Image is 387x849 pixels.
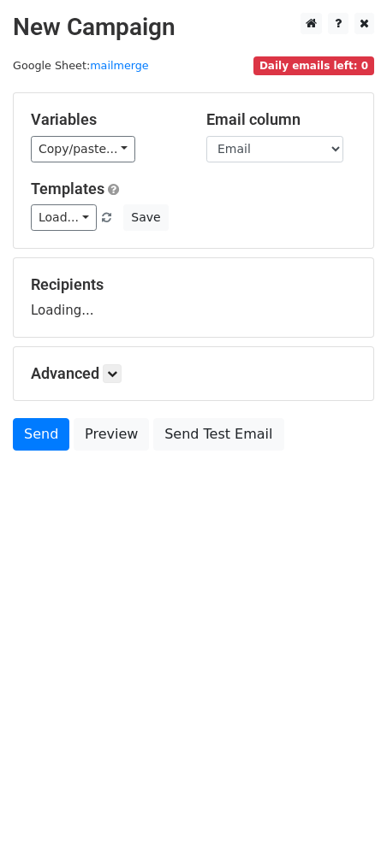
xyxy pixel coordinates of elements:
a: Templates [31,180,104,198]
a: Copy/paste... [31,136,135,162]
h2: New Campaign [13,13,374,42]
span: Daily emails left: 0 [253,56,374,75]
h5: Recipients [31,275,356,294]
small: Google Sheet: [13,59,149,72]
a: Send Test Email [153,418,283,451]
a: Send [13,418,69,451]
h5: Variables [31,110,181,129]
div: Loading... [31,275,356,320]
a: mailmerge [90,59,149,72]
a: Load... [31,204,97,231]
a: Preview [74,418,149,451]
a: Daily emails left: 0 [253,59,374,72]
h5: Advanced [31,364,356,383]
button: Save [123,204,168,231]
h5: Email column [206,110,356,129]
